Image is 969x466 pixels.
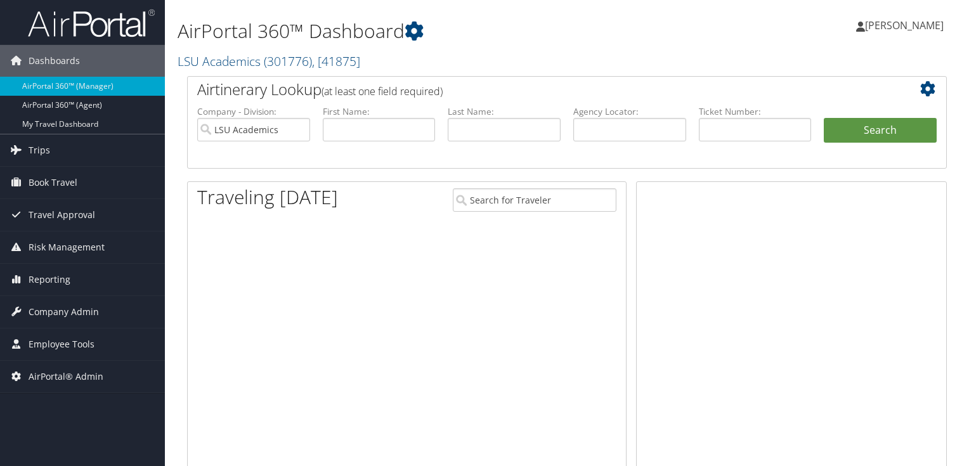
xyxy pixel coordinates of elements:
[323,105,436,118] label: First Name:
[29,134,50,166] span: Trips
[28,8,155,38] img: airportal-logo.png
[178,53,360,70] a: LSU Academics
[453,188,616,212] input: Search for Traveler
[197,105,310,118] label: Company - Division:
[824,118,937,143] button: Search
[448,105,561,118] label: Last Name:
[29,264,70,295] span: Reporting
[29,328,94,360] span: Employee Tools
[29,361,103,392] span: AirPortal® Admin
[29,45,80,77] span: Dashboards
[322,84,443,98] span: (at least one field required)
[29,231,105,263] span: Risk Management
[312,53,360,70] span: , [ 41875 ]
[29,296,99,328] span: Company Admin
[29,167,77,198] span: Book Travel
[197,184,338,210] h1: Traveling [DATE]
[856,6,956,44] a: [PERSON_NAME]
[178,18,697,44] h1: AirPortal 360™ Dashboard
[29,199,95,231] span: Travel Approval
[264,53,312,70] span: ( 301776 )
[865,18,944,32] span: [PERSON_NAME]
[573,105,686,118] label: Agency Locator:
[699,105,812,118] label: Ticket Number:
[197,79,873,100] h2: Airtinerary Lookup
